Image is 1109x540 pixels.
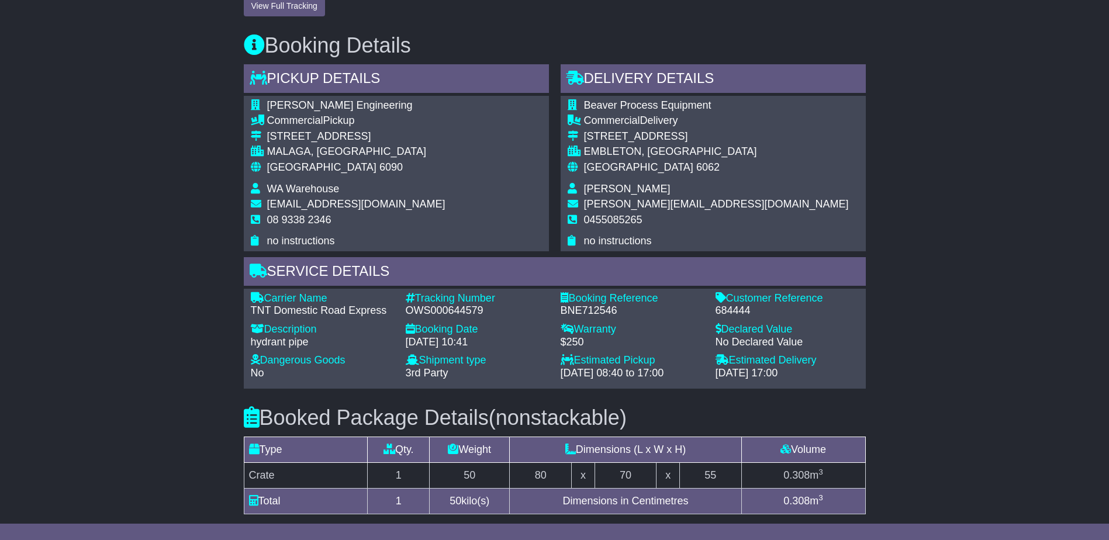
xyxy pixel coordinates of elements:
span: 6062 [696,161,720,173]
span: [PERSON_NAME] [584,183,671,195]
div: Booking Reference [561,292,704,305]
td: x [572,463,595,489]
div: No Declared Value [716,336,859,349]
td: 1 [368,463,430,489]
div: Tracking Number [406,292,549,305]
td: Volume [741,437,865,463]
span: [PERSON_NAME][EMAIL_ADDRESS][DOMAIN_NAME] [584,198,849,210]
td: m [741,489,865,514]
div: Warranty [561,323,704,336]
td: 80 [510,463,572,489]
td: x [657,463,679,489]
td: 1 [368,489,430,514]
div: OWS000644579 [406,304,549,317]
div: Customer Reference [716,292,859,305]
div: MALAGA, [GEOGRAPHIC_DATA] [267,146,445,158]
div: Booking Date [406,323,549,336]
span: [GEOGRAPHIC_DATA] [267,161,376,173]
td: Weight [430,437,510,463]
span: Commercial [267,115,323,126]
span: 3rd Party [406,367,448,379]
sup: 3 [818,468,823,476]
div: Declared Value [716,323,859,336]
div: Pickup [267,115,445,127]
span: 50 [450,495,461,507]
div: Delivery [584,115,849,127]
td: kilo(s) [430,489,510,514]
div: Estimated Delivery [716,354,859,367]
div: BNE712546 [561,304,704,317]
td: Total [244,489,368,514]
span: [EMAIL_ADDRESS][DOMAIN_NAME] [267,198,445,210]
div: Pickup Details [244,64,549,96]
div: $250 [561,336,704,349]
td: Qty. [368,437,430,463]
div: Carrier Name [251,292,394,305]
div: Delivery Details [561,64,866,96]
div: Shipment type [406,354,549,367]
span: Commercial [584,115,640,126]
span: WA Warehouse [267,183,340,195]
div: Description [251,323,394,336]
span: no instructions [267,235,335,247]
td: Dimensions in Centimetres [510,489,741,514]
div: [DATE] 08:40 to 17:00 [561,367,704,380]
div: Dangerous Goods [251,354,394,367]
span: 08 9338 2346 [267,214,331,226]
td: 70 [595,463,657,489]
td: 50 [430,463,510,489]
span: Beaver Process Equipment [584,99,711,111]
span: [PERSON_NAME] Engineering [267,99,413,111]
span: no instructions [584,235,652,247]
td: Type [244,437,368,463]
td: Dimensions (L x W x H) [510,437,741,463]
div: [DATE] 10:41 [406,336,549,349]
span: [GEOGRAPHIC_DATA] [584,161,693,173]
div: Service Details [244,257,866,289]
span: 0455085265 [584,214,642,226]
td: m [741,463,865,489]
td: Crate [244,463,368,489]
div: [STREET_ADDRESS] [267,130,445,143]
div: [DATE] 17:00 [716,367,859,380]
div: TNT Domestic Road Express [251,304,394,317]
td: 55 [679,463,741,489]
span: 6090 [379,161,403,173]
div: EMBLETON, [GEOGRAPHIC_DATA] [584,146,849,158]
span: 0.308 [783,495,810,507]
div: hydrant pipe [251,336,394,349]
div: 684444 [716,304,859,317]
div: Estimated Pickup [561,354,704,367]
span: 0.308 [783,469,810,481]
h3: Booked Package Details [244,406,866,430]
sup: 3 [818,493,823,502]
span: No [251,367,264,379]
div: [STREET_ADDRESS] [584,130,849,143]
span: (nonstackable) [489,406,627,430]
h3: Booking Details [244,34,866,57]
